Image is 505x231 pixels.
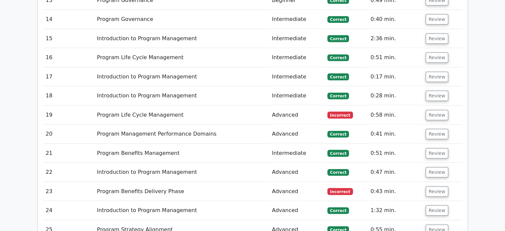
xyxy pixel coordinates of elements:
[269,182,325,201] td: Advanced
[368,125,423,144] td: 0:41 min.
[43,67,95,86] td: 17
[43,125,95,144] td: 20
[269,10,325,29] td: Intermediate
[426,110,448,120] button: Review
[269,67,325,86] td: Intermediate
[94,163,269,182] td: Introduction to Program Management
[368,48,423,67] td: 0:51 min.
[426,205,448,216] button: Review
[94,182,269,201] td: Program Benefits Delivery Phase
[426,148,448,159] button: Review
[327,73,349,80] span: Correct
[327,112,353,118] span: Incorrect
[94,106,269,125] td: Program Life Cycle Management
[368,201,423,220] td: 1:32 min.
[94,29,269,48] td: Introduction to Program Management
[269,106,325,125] td: Advanced
[426,186,448,197] button: Review
[426,72,448,82] button: Review
[94,144,269,163] td: Program Benefits Management
[368,86,423,105] td: 0:28 min.
[327,207,349,214] span: Correct
[43,86,95,105] td: 18
[43,201,95,220] td: 24
[426,53,448,63] button: Review
[43,163,95,182] td: 22
[269,144,325,163] td: Intermediate
[94,86,269,105] td: Introduction to Program Management
[426,91,448,101] button: Review
[368,163,423,182] td: 0:47 min.
[426,14,448,25] button: Review
[94,10,269,29] td: Program Governance
[327,169,349,176] span: Correct
[368,182,423,201] td: 0:43 min.
[368,144,423,163] td: 0:51 min.
[327,35,349,42] span: Correct
[327,131,349,138] span: Correct
[368,10,423,29] td: 0:40 min.
[43,144,95,163] td: 21
[368,67,423,86] td: 0:17 min.
[269,163,325,182] td: Advanced
[43,48,95,67] td: 16
[94,201,269,220] td: Introduction to Program Management
[43,182,95,201] td: 23
[426,129,448,139] button: Review
[327,16,349,23] span: Correct
[426,167,448,177] button: Review
[327,55,349,61] span: Correct
[368,29,423,48] td: 2:36 min.
[94,125,269,144] td: Program Management Performance Domains
[327,93,349,99] span: Correct
[269,125,325,144] td: Advanced
[426,34,448,44] button: Review
[368,106,423,125] td: 0:58 min.
[269,86,325,105] td: Intermediate
[43,29,95,48] td: 15
[43,10,95,29] td: 14
[94,67,269,86] td: Introduction to Program Management
[269,201,325,220] td: Advanced
[269,48,325,67] td: Intermediate
[43,106,95,125] td: 19
[327,188,353,195] span: Incorrect
[94,48,269,67] td: Program Life Cycle Management
[327,150,349,157] span: Correct
[269,29,325,48] td: Intermediate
